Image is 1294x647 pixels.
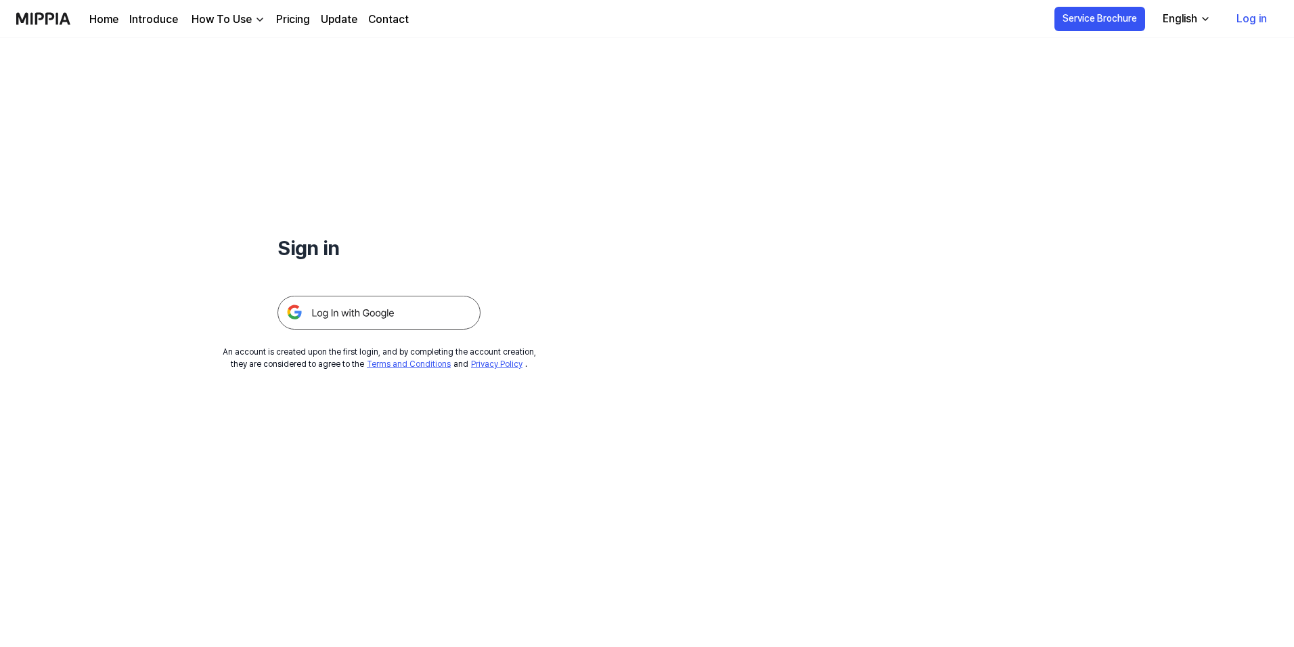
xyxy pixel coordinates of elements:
[1152,5,1219,32] button: English
[1160,11,1200,27] div: English
[277,233,481,263] h1: Sign in
[189,12,265,28] button: How To Use
[321,12,357,28] a: Update
[129,12,178,28] a: Introduce
[223,346,536,370] div: An account is created upon the first login, and by completing the account creation, they are cons...
[368,12,409,28] a: Contact
[277,296,481,330] img: 구글 로그인 버튼
[89,12,118,28] a: Home
[254,14,265,25] img: down
[1054,7,1145,31] button: Service Brochure
[276,12,310,28] a: Pricing
[471,359,522,369] a: Privacy Policy
[189,12,254,28] div: How To Use
[367,359,451,369] a: Terms and Conditions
